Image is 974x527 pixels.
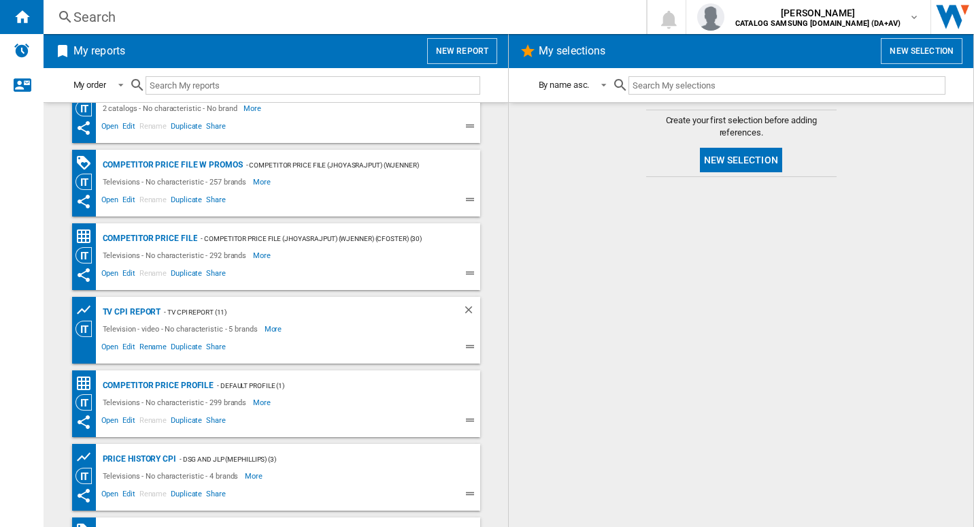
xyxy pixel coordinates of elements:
div: My order [73,80,106,90]
ng-md-icon: This report has been shared with you [75,488,92,504]
div: Category View [75,174,99,190]
div: Television - video - No characteristic - 5 brands [99,321,265,337]
div: Competitor price file w promos [99,157,243,174]
span: Rename [137,414,169,430]
span: More [253,394,273,411]
button: New report [427,38,497,64]
span: Open [99,193,121,210]
span: Open [99,267,121,283]
div: Televisions - No characteristic - 4 brands [99,468,246,484]
ng-md-icon: This report has been shared with you [75,267,92,283]
div: Competitor price file [99,230,198,247]
span: Share [204,193,228,210]
span: Share [204,488,228,504]
span: Share [204,414,228,430]
span: Rename [137,488,169,504]
ng-md-icon: This report has been shared with you [75,193,92,210]
div: PROMOTIONS Matrix [75,155,99,172]
span: Open [99,414,121,430]
ng-md-icon: This report has been shared with you [75,414,92,430]
div: Search [73,7,611,27]
div: Category View [75,100,99,116]
span: Rename [137,267,169,283]
div: - Default profile (1) [214,377,452,394]
span: More [253,247,273,263]
button: New selection [700,148,782,172]
span: Duplicate [169,340,204,357]
span: Edit [120,340,137,357]
span: More [265,321,284,337]
span: Create your first selection before adding references. [646,114,837,139]
span: Edit [120,488,137,504]
img: alerts-logo.svg [14,42,30,59]
span: Open [99,488,121,504]
div: 2 catalogs - No characteristic - No brand [99,100,244,116]
div: - DSG and JLP (mephillips) (3) [176,451,453,468]
div: - TV CPI Report (11) [161,304,435,321]
span: Open [99,340,121,357]
div: Televisions - No characteristic - 299 brands [99,394,254,411]
span: Rename [137,193,169,210]
h2: My reports [71,38,128,64]
span: More [244,100,263,116]
div: Category View [75,468,99,484]
div: Product prices grid [75,302,99,319]
span: Edit [120,120,137,136]
div: Category View [75,394,99,411]
div: Category View [75,247,99,263]
span: Edit [120,267,137,283]
span: Share [204,267,228,283]
input: Search My selections [628,76,945,95]
div: Product prices grid [75,449,99,466]
div: TV CPI Report [99,304,161,321]
div: Price History CPI [99,451,176,468]
input: Search My reports [146,76,480,95]
span: Edit [120,414,137,430]
span: Share [204,120,228,136]
span: More [245,468,265,484]
span: Share [204,340,228,357]
b: CATALOG SAMSUNG [DOMAIN_NAME] (DA+AV) [735,19,901,28]
div: Competitor Price Profile [99,377,214,394]
div: - Competitor price file (jhoyasrajput) (wjenner) (cfoster) (30) [243,157,453,174]
div: Televisions - No characteristic - 292 brands [99,247,254,263]
span: Duplicate [169,414,204,430]
img: profile.jpg [697,3,724,31]
h2: My selections [536,38,608,64]
span: Duplicate [169,193,204,210]
span: Edit [120,193,137,210]
div: Price Matrix [75,375,99,392]
div: Delete [463,304,480,321]
span: [PERSON_NAME] [735,6,901,20]
button: New selection [881,38,962,64]
div: - Competitor price file (jhoyasrajput) (wjenner) (cfoster) (30) [197,230,452,247]
span: Duplicate [169,488,204,504]
span: Rename [137,120,169,136]
div: Price Matrix [75,228,99,245]
ng-md-icon: This report has been shared with you [75,120,92,136]
span: Duplicate [169,120,204,136]
span: Rename [137,340,169,357]
span: Open [99,120,121,136]
span: More [253,174,273,190]
div: By name asc. [539,80,590,90]
span: Duplicate [169,267,204,283]
div: Category View [75,321,99,337]
div: Televisions - No characteristic - 257 brands [99,174,254,190]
